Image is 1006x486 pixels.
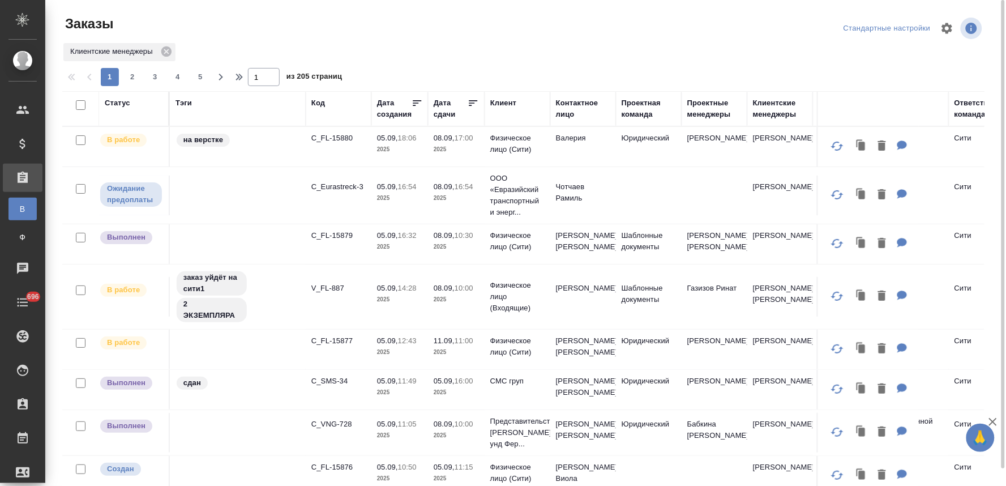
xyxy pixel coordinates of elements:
span: Ф [14,232,31,243]
button: Удалить [872,378,892,401]
p: 05.09, [377,284,398,292]
p: 16:32 [398,231,417,240]
p: Клиентские менеджеры [70,46,157,57]
span: 2 [123,71,142,83]
button: 🙏 [966,424,995,452]
p: 2025 [377,473,422,484]
td: Юридический [616,330,682,369]
p: 11:00 [455,336,473,345]
p: 16:54 [398,182,417,191]
td: (МБ) ООО "Монблан" [813,370,949,410]
p: 05.09, [377,420,398,428]
p: 2025 [377,193,422,204]
span: 5 [191,71,209,83]
p: C_SMS-34 [311,376,366,387]
td: Валерия [550,127,616,167]
td: [PERSON_NAME] [682,370,747,410]
p: 2025 [377,294,422,305]
td: (МБ) ООО "Монблан" [813,330,949,369]
p: 10:30 [455,231,473,240]
td: Шаблонные документы [616,277,682,317]
button: 2 [123,68,142,86]
div: Дата сдачи [434,97,468,120]
p: Представительство [PERSON_NAME] унд Фер... [490,416,545,450]
p: 2025 [434,347,479,358]
p: Выполнен [107,420,145,432]
div: Выставляет ПМ после принятия заказа от КМа [99,133,163,148]
p: 05.09, [434,377,455,385]
p: C_FL-15879 [311,230,366,241]
p: на верстке [183,134,223,146]
button: Обновить [824,230,851,257]
p: 08.09, [434,420,455,428]
p: C_FL-15876 [311,462,366,473]
p: 2025 [434,473,479,484]
p: Выполнен [107,377,145,389]
p: ООО «Евразийский транспортный и энерг... [490,173,545,218]
div: Проектная команда [622,97,676,120]
button: Клонировать [851,232,872,255]
p: В работе [107,284,140,296]
td: Юридический [616,127,682,167]
button: Удалить [872,338,892,361]
p: 10:00 [455,284,473,292]
td: [PERSON_NAME] [PERSON_NAME] [550,330,616,369]
div: Контактное лицо [556,97,610,120]
a: Ф [8,226,37,249]
p: 18:06 [398,134,417,142]
p: 2025 [377,430,422,441]
td: [PERSON_NAME] [550,277,616,317]
p: Физическое лицо (Сити) [490,335,545,358]
p: 2025 [434,241,479,253]
div: Дата создания [377,97,412,120]
button: Клонировать [851,184,872,207]
p: 10:50 [398,463,417,471]
p: заказ уйдёт на сити1 [183,272,240,295]
button: Обновить [824,335,851,363]
p: 16:54 [455,182,473,191]
p: 2025 [434,294,479,305]
div: Выставляется автоматически при создании заказа [99,462,163,477]
td: Бабкина [PERSON_NAME] [682,413,747,453]
button: 3 [146,68,164,86]
p: C_FL-15877 [311,335,366,347]
button: Клонировать [851,338,872,361]
div: split button [841,20,934,37]
p: 05.09, [377,336,398,345]
td: [PERSON_NAME] [747,224,813,264]
span: Настроить таблицу [934,15,961,42]
button: Клонировать [851,135,872,158]
td: [PERSON_NAME] [PERSON_NAME] [682,224,747,264]
button: Удалить [872,135,892,158]
td: [PERSON_NAME] [747,370,813,410]
button: Обновить [824,376,851,403]
p: Физическое лицо (Сити) [490,230,545,253]
td: [PERSON_NAME] [747,176,813,215]
button: Удалить [872,421,892,444]
a: В [8,198,37,220]
span: 696 [20,291,46,302]
div: Выставляет ПМ после сдачи и проведения начислений. Последний этап для ПМа [99,376,163,391]
span: из 205 страниц [286,70,342,86]
p: 17:00 [455,134,473,142]
p: 11:05 [398,420,417,428]
span: 3 [146,71,164,83]
p: 11.09, [434,336,455,345]
td: [PERSON_NAME] [747,330,813,369]
p: 05.09, [377,182,398,191]
p: 2025 [377,144,422,155]
td: Юридический [616,413,682,453]
p: 10:00 [455,420,473,428]
td: [PERSON_NAME], [PERSON_NAME] [747,277,813,317]
button: Для КМ: от КВ на русский язык с нотариальным заверением на понедельник - ок +посчитайте 2 копии: ... [892,285,913,308]
td: [PERSON_NAME] [682,127,747,167]
td: (МБ) ООО "Монблан" [813,176,949,215]
td: [PERSON_NAME] [747,413,813,453]
div: Клиентские менеджеры [753,97,807,120]
td: Чотчаев Рамиль [550,176,616,215]
p: 2025 [434,430,479,441]
div: Статус [105,97,130,109]
td: Юридический [616,370,682,410]
p: 2025 [377,387,422,398]
p: 11:15 [455,463,473,471]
